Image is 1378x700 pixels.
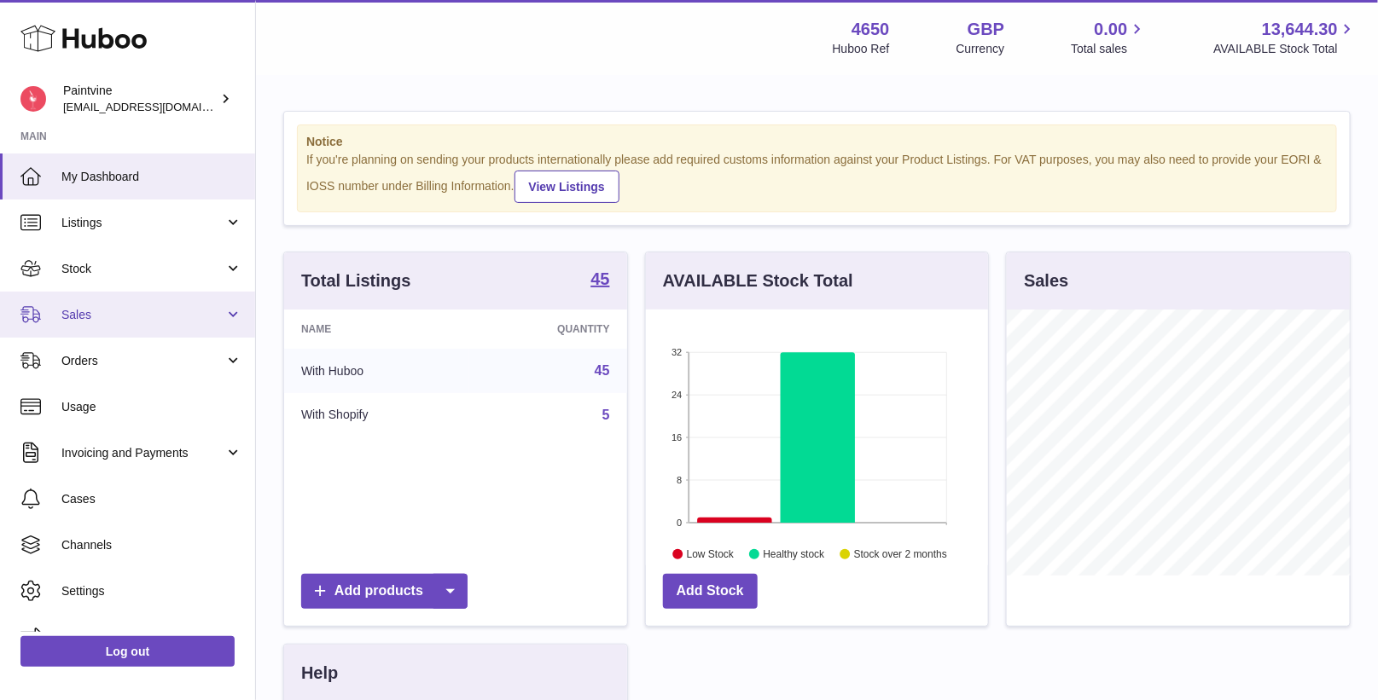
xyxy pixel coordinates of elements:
[284,393,469,437] td: With Shopify
[590,270,609,291] a: 45
[306,152,1328,203] div: If you're planning on sending your products internationally please add required customs informati...
[63,100,251,113] span: [EMAIL_ADDRESS][DOMAIN_NAME]
[20,636,235,667] a: Log out
[469,310,627,349] th: Quantity
[301,574,468,609] a: Add products
[61,169,242,185] span: My Dashboard
[1095,18,1128,41] span: 0.00
[956,41,1005,57] div: Currency
[663,574,758,609] a: Add Stock
[61,445,224,461] span: Invoicing and Payments
[602,408,610,422] a: 5
[306,134,1328,150] strong: Notice
[301,662,338,685] h3: Help
[61,261,224,277] span: Stock
[854,548,947,560] text: Stock over 2 months
[833,41,890,57] div: Huboo Ref
[61,629,242,645] span: Returns
[301,269,411,292] h3: Total Listings
[763,548,825,560] text: Healthy stock
[590,270,609,287] strong: 45
[61,307,224,323] span: Sales
[968,18,1004,41] strong: GBP
[61,583,242,599] span: Settings
[61,215,224,231] span: Listings
[677,475,682,485] text: 8
[672,432,682,443] text: 16
[663,269,853,292] h3: AVAILABLE Stock Total
[61,491,242,507] span: Cases
[61,537,242,553] span: Channels
[20,86,46,112] img: euan@paintvine.co.uk
[687,548,735,560] text: Low Stock
[284,349,469,393] td: With Huboo
[1071,18,1147,57] a: 0.00 Total sales
[515,171,619,203] a: View Listings
[61,353,224,369] span: Orders
[1213,18,1358,57] a: 13,644.30 AVAILABLE Stock Total
[852,18,890,41] strong: 4650
[1262,18,1338,41] span: 13,644.30
[672,390,682,400] text: 24
[1024,269,1068,292] h3: Sales
[63,83,217,115] div: Paintvine
[672,347,682,357] text: 32
[677,518,682,528] text: 0
[595,363,610,378] a: 45
[284,310,469,349] th: Name
[1071,41,1147,57] span: Total sales
[1213,41,1358,57] span: AVAILABLE Stock Total
[61,399,242,415] span: Usage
